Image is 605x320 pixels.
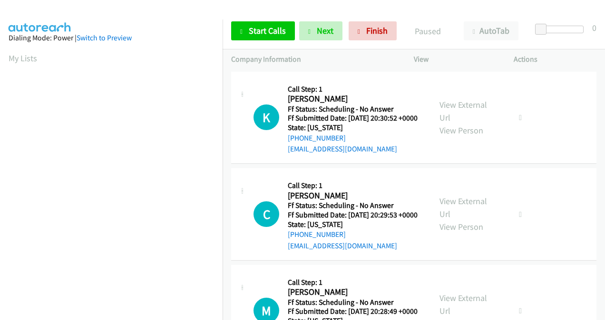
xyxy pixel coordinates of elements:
[77,33,132,42] a: Switch to Preview
[288,278,418,287] h5: Call Step: 1
[439,292,487,316] a: View External Url
[288,113,418,123] h5: Ff Submitted Date: [DATE] 20:30:52 +0000
[317,25,333,36] span: Next
[254,201,279,227] div: The call is yet to be attempted
[414,54,497,65] p: View
[254,104,279,130] div: The call is yet to be attempted
[254,201,279,227] h1: C
[592,21,596,34] div: 0
[231,54,397,65] p: Company Information
[288,133,346,142] a: [PHONE_NUMBER]
[9,53,37,64] a: My Lists
[349,21,397,40] a: Finish
[410,25,447,38] p: Paused
[439,221,483,232] a: View Person
[288,210,418,220] h5: Ff Submitted Date: [DATE] 20:29:53 +0000
[288,287,413,298] h2: [PERSON_NAME]
[288,241,397,250] a: [EMAIL_ADDRESS][DOMAIN_NAME]
[288,307,418,316] h5: Ff Submitted Date: [DATE] 20:28:49 +0000
[299,21,342,40] button: Next
[288,104,418,114] h5: Ff Status: Scheduling - No Answer
[231,21,295,40] a: Start Calls
[439,125,483,136] a: View Person
[540,26,584,33] div: Delay between calls (in seconds)
[288,201,418,210] h5: Ff Status: Scheduling - No Answer
[249,25,286,36] span: Start Calls
[288,230,346,239] a: [PHONE_NUMBER]
[288,123,418,132] h5: State: [US_STATE]
[288,190,413,201] h2: [PERSON_NAME]
[9,32,214,44] div: Dialing Mode: Power |
[288,94,413,104] h2: [PERSON_NAME]
[464,21,518,40] button: AutoTab
[288,298,418,307] h5: Ff Status: Scheduling - No Answer
[288,220,418,229] h5: State: [US_STATE]
[439,196,487,219] a: View External Url
[288,144,397,153] a: [EMAIL_ADDRESS][DOMAIN_NAME]
[439,99,487,123] a: View External Url
[514,54,596,65] p: Actions
[366,25,388,36] span: Finish
[288,181,418,190] h5: Call Step: 1
[288,85,418,94] h5: Call Step: 1
[254,104,279,130] h1: K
